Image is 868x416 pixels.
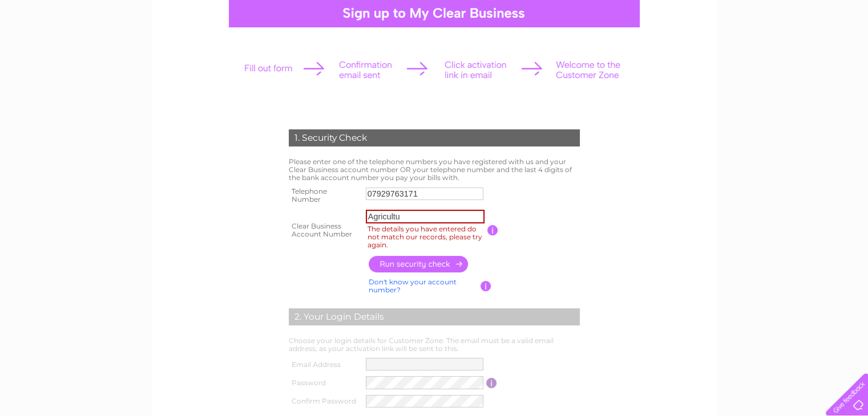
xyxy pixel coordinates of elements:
[369,278,457,294] a: Don't know your account number?
[286,373,364,391] th: Password
[653,6,732,20] a: 0333 014 3131
[481,281,491,291] input: Information
[737,48,762,57] a: Energy
[286,207,363,253] th: Clear Business Account Number
[289,129,580,146] div: 1. Security Check
[30,30,88,64] img: logo.png
[487,225,498,235] input: Information
[289,308,580,325] div: 2. Your Login Details
[165,6,704,55] div: Clear Business is a trading name of Verastar Limited (registered in [GEOGRAPHIC_DATA] No. 3667643...
[708,48,730,57] a: Water
[286,334,583,356] td: Choose your login details for Customer Zone. The email must be a valid email address, as your act...
[286,392,364,410] th: Confirm Password
[769,48,803,57] a: Telecoms
[286,355,364,373] th: Email Address
[286,184,363,207] th: Telephone Number
[833,48,861,57] a: Contact
[486,378,497,388] input: Information
[366,223,488,250] label: The details you have entered do not match our records, please try again.
[810,48,826,57] a: Blog
[286,155,583,184] td: Please enter one of the telephone numbers you have registered with us and your Clear Business acc...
